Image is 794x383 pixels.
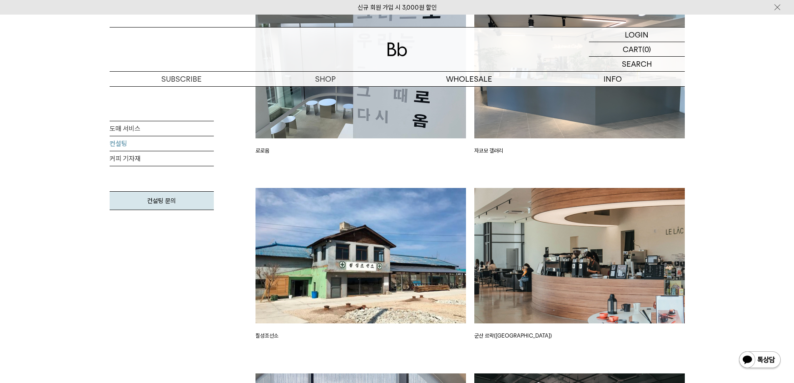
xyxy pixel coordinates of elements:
[387,43,407,56] img: 로고
[623,42,642,56] p: CART
[474,332,685,340] p: 군산 르락([GEOGRAPHIC_DATA])
[110,151,214,166] a: 커피 기자재
[110,191,214,210] a: 컨설팅 문의
[589,42,685,57] a: CART (0)
[397,72,541,86] p: WHOLESALE
[253,72,397,86] a: SHOP
[738,350,781,370] img: 카카오톡 채널 1:1 채팅 버튼
[358,4,437,11] a: 신규 회원 가입 시 3,000원 할인
[622,57,652,71] p: SEARCH
[110,136,214,151] a: 컨설팅
[474,147,685,155] p: 자코모 갤러리
[110,121,214,136] a: 도매 서비스
[642,42,651,56] p: (0)
[110,72,253,86] a: SUBSCRIBE
[589,28,685,42] a: LOGIN
[541,72,685,86] p: INFO
[255,332,466,340] p: 칠성조선소
[255,147,466,155] p: 로로옴
[625,28,649,42] p: LOGIN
